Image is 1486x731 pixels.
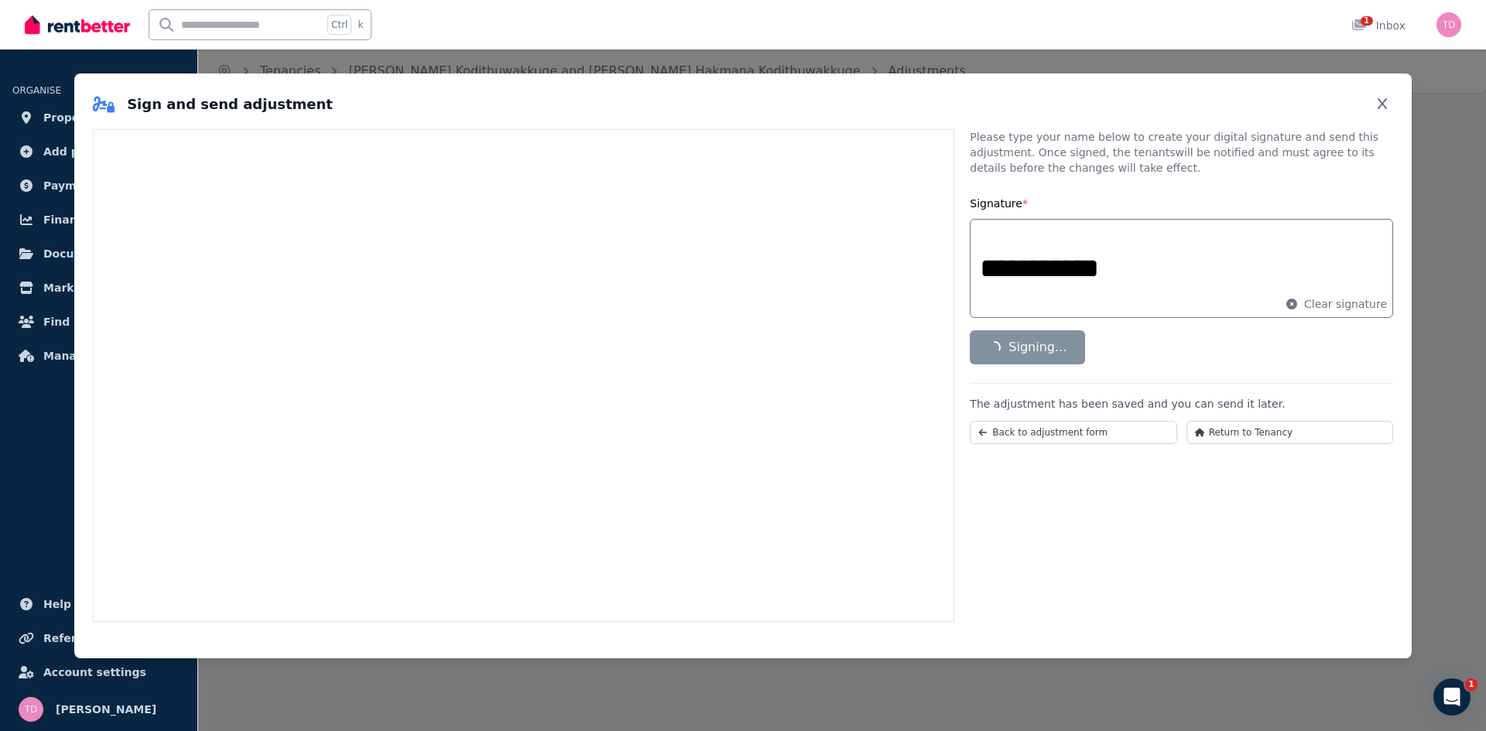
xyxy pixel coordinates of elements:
[970,129,1393,176] p: Please type your name below to create your digital signature and send this adjustment. Once signe...
[1286,296,1387,312] button: Clear signature
[992,426,1108,439] span: Back to adjustment form
[970,330,1085,364] button: Signing...
[970,197,1028,210] label: Signature
[970,396,1393,412] p: The adjustment has been saved and you can send it later.
[1008,338,1067,357] span: Signing...
[1186,421,1393,444] button: Return to Tenancy
[93,94,333,115] h2: Sign and send adjustment
[970,421,1176,444] button: Back to adjustment form
[1209,426,1293,439] span: Return to Tenancy
[1371,92,1393,117] button: Close
[1433,678,1471,716] iframe: Intercom live chat
[1465,678,1477,691] span: 1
